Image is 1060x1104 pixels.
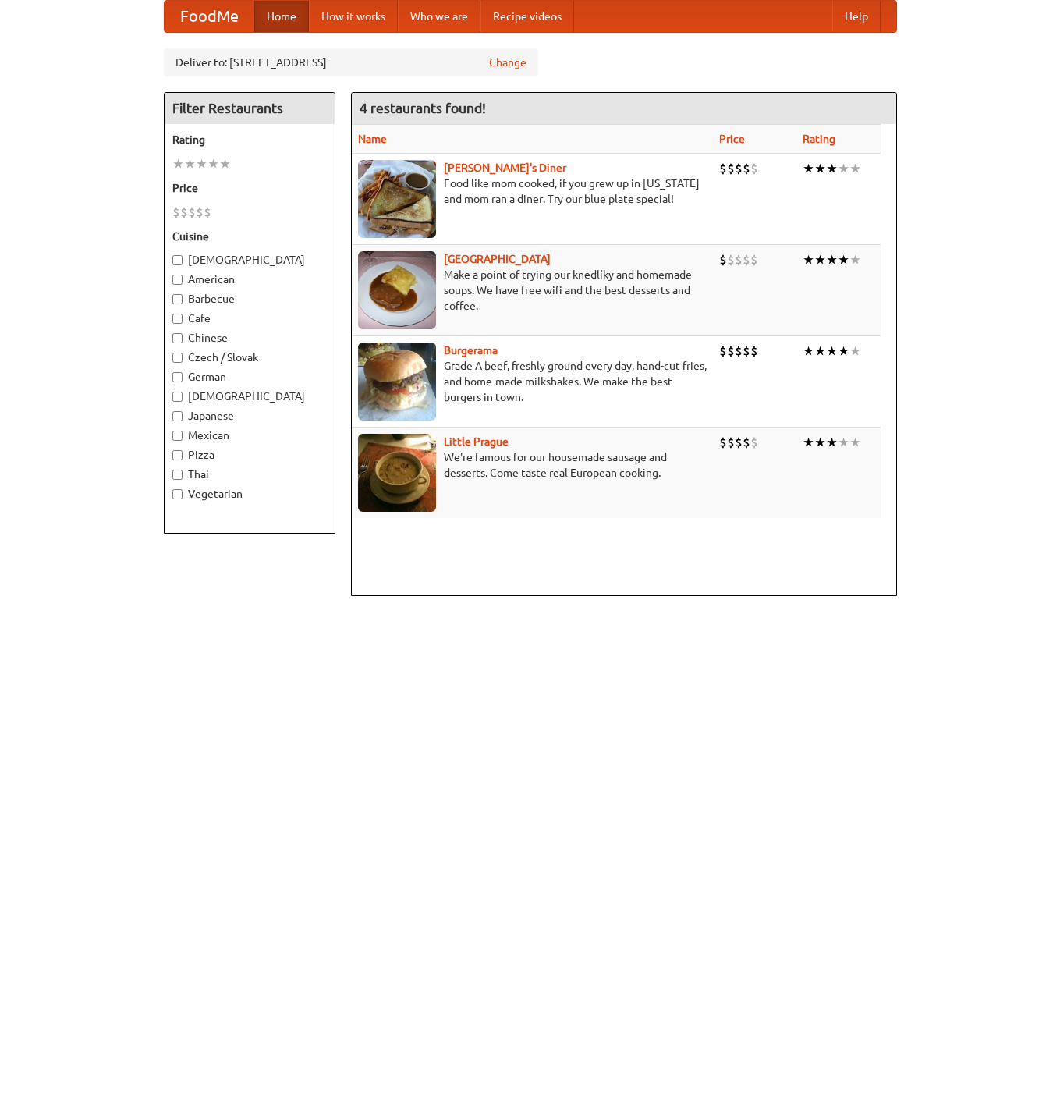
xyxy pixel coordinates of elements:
[188,204,196,221] li: $
[196,155,207,172] li: ★
[719,160,727,177] li: $
[172,255,183,265] input: [DEMOGRAPHIC_DATA]
[172,372,183,382] input: German
[832,1,881,32] a: Help
[172,204,180,221] li: $
[719,434,727,451] li: $
[172,333,183,343] input: Chinese
[826,251,838,268] li: ★
[826,160,838,177] li: ★
[164,48,538,76] div: Deliver to: [STREET_ADDRESS]
[358,449,707,481] p: We're famous for our housemade sausage and desserts. Come taste real European cooking.
[849,160,861,177] li: ★
[172,450,183,460] input: Pizza
[735,343,743,360] li: $
[803,133,835,145] a: Rating
[849,251,861,268] li: ★
[172,431,183,441] input: Mexican
[172,428,327,443] label: Mexican
[172,369,327,385] label: German
[172,252,327,268] label: [DEMOGRAPHIC_DATA]
[719,343,727,360] li: $
[735,434,743,451] li: $
[803,434,814,451] li: ★
[309,1,398,32] a: How it works
[172,291,327,307] label: Barbecue
[172,180,327,196] h5: Price
[172,275,183,285] input: American
[172,294,183,304] input: Barbecue
[165,1,254,32] a: FoodMe
[489,55,526,70] a: Change
[750,251,758,268] li: $
[743,160,750,177] li: $
[358,343,436,421] img: burgerama.jpg
[358,176,707,207] p: Food like mom cooked, if you grew up in [US_STATE] and mom ran a diner. Try our blue plate special!
[172,330,327,346] label: Chinese
[172,155,184,172] li: ★
[180,204,188,221] li: $
[838,251,849,268] li: ★
[165,93,335,124] h4: Filter Restaurants
[727,251,735,268] li: $
[727,343,735,360] li: $
[184,155,196,172] li: ★
[172,389,327,404] label: [DEMOGRAPHIC_DATA]
[814,343,826,360] li: ★
[838,434,849,451] li: ★
[172,486,327,502] label: Vegetarian
[803,251,814,268] li: ★
[849,434,861,451] li: ★
[358,160,436,238] img: sallys.jpg
[172,408,327,424] label: Japanese
[358,251,436,329] img: czechpoint.jpg
[444,162,566,174] b: [PERSON_NAME]'s Diner
[814,251,826,268] li: ★
[172,311,327,326] label: Cafe
[358,267,707,314] p: Make a point of trying our knedlíky and homemade soups. We have free wifi and the best desserts a...
[172,470,183,480] input: Thai
[172,392,183,402] input: [DEMOGRAPHIC_DATA]
[358,133,387,145] a: Name
[172,229,327,244] h5: Cuisine
[727,160,735,177] li: $
[803,160,814,177] li: ★
[803,343,814,360] li: ★
[444,435,509,448] a: Little Prague
[254,1,309,32] a: Home
[204,204,211,221] li: $
[750,434,758,451] li: $
[826,343,838,360] li: ★
[172,489,183,499] input: Vegetarian
[743,343,750,360] li: $
[480,1,574,32] a: Recipe videos
[172,353,183,363] input: Czech / Slovak
[444,344,498,357] b: Burgerama
[360,101,486,115] ng-pluralize: 4 restaurants found!
[444,253,551,265] a: [GEOGRAPHIC_DATA]
[172,314,183,324] input: Cafe
[743,434,750,451] li: $
[814,160,826,177] li: ★
[172,350,327,365] label: Czech / Slovak
[219,155,231,172] li: ★
[358,358,707,405] p: Grade A beef, freshly ground every day, hand-cut fries, and home-made milkshakes. We make the bes...
[172,447,327,463] label: Pizza
[172,467,327,482] label: Thai
[814,434,826,451] li: ★
[719,133,745,145] a: Price
[735,251,743,268] li: $
[172,411,183,421] input: Japanese
[743,251,750,268] li: $
[826,434,838,451] li: ★
[750,343,758,360] li: $
[196,204,204,221] li: $
[849,343,861,360] li: ★
[838,160,849,177] li: ★
[719,251,727,268] li: $
[358,434,436,512] img: littleprague.jpg
[207,155,219,172] li: ★
[727,434,735,451] li: $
